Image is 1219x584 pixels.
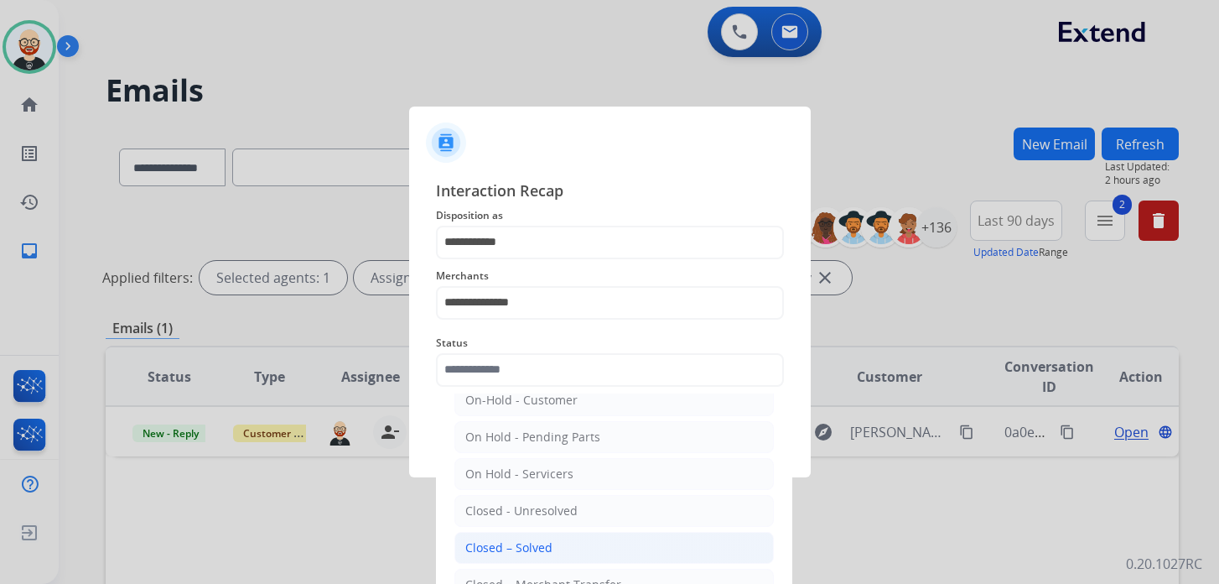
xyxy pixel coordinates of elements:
div: On-Hold - Customer [465,392,578,409]
span: Disposition as [436,206,784,226]
div: Closed - Unresolved [465,503,578,519]
div: On Hold - Servicers [465,466,573,482]
span: Interaction Recap [436,179,784,206]
p: 0.20.1027RC [1126,554,1202,574]
div: Closed – Solved [465,540,552,556]
span: Status [436,333,784,353]
div: On Hold - Pending Parts [465,429,600,446]
img: contactIcon [426,123,466,163]
span: Merchants [436,266,784,286]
